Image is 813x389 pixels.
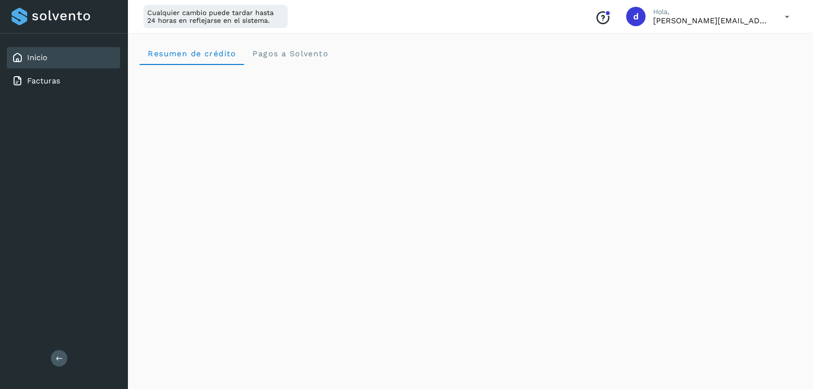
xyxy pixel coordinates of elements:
div: Facturas [7,70,120,92]
span: Resumen de crédito [147,49,236,58]
div: Inicio [7,47,120,68]
div: Cualquier cambio puede tardar hasta 24 horas en reflejarse en el sistema. [143,5,288,28]
p: Hola, [654,8,770,16]
a: Facturas [27,76,60,85]
span: Pagos a Solvento [252,49,328,58]
p: d.alvarez@easyports.io [654,16,770,25]
a: Inicio [27,53,47,62]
